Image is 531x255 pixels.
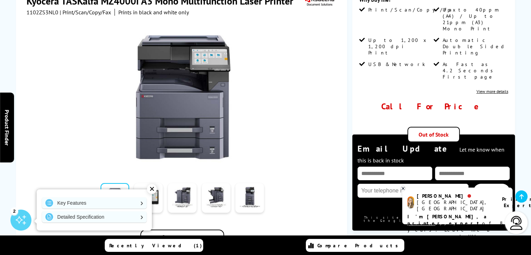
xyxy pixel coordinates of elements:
div: Call For Price [359,101,508,112]
img: amy-livechat.png [407,196,414,209]
span: USB & Network [368,61,425,67]
a: Submit [473,184,510,200]
a: Key Features [42,197,147,209]
span: Product Finder [3,110,10,146]
div: [PERSON_NAME] [417,193,493,199]
span: Compare Products [317,242,402,249]
div: 2 [10,207,18,215]
p: of 8 years! Leave me a message and I'll respond ASAP [407,213,507,247]
img: user-headset-light.svg [509,216,523,230]
span: Automatic Double Sided Printing [443,37,507,56]
div: ✕ [147,184,157,194]
img: Kyocera TASKalfa MZ4000i [114,30,251,167]
div: [GEOGRAPHIC_DATA], [GEOGRAPHIC_DATA] [417,199,493,212]
div: This site is protected by reCAPTCHA and the Google and apply. [357,216,510,225]
span: Recently Viewed (1) [109,242,202,249]
span: As Fast as 4.2 Seconds First page [443,61,507,80]
span: Print/Scan/Copy/Fax [368,7,458,13]
a: Recently Viewed (1) [105,239,203,252]
a: View more details [476,89,508,94]
button: Add to Compare [140,229,224,249]
span: 1102ZS3NL0 [27,9,58,16]
i: Prints in black and white only [118,9,189,16]
input: Your telephone number [357,184,469,198]
span: Let me know when this is back in stock [357,146,504,164]
span: Up to 1,200 x 1,200 dpi Print [368,37,432,56]
div: Out of Stock [407,127,460,142]
span: Up to 40ppm (A4) / Up to 21ppm (A3) Mono Print [443,7,507,32]
a: Compare Products [306,239,404,252]
span: | Print/Scan/Copy/Fax [60,9,111,16]
a: Detailed Specification [42,211,147,223]
b: I'm [PERSON_NAME], a printer expert [407,213,489,226]
div: Email Update [357,143,510,165]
